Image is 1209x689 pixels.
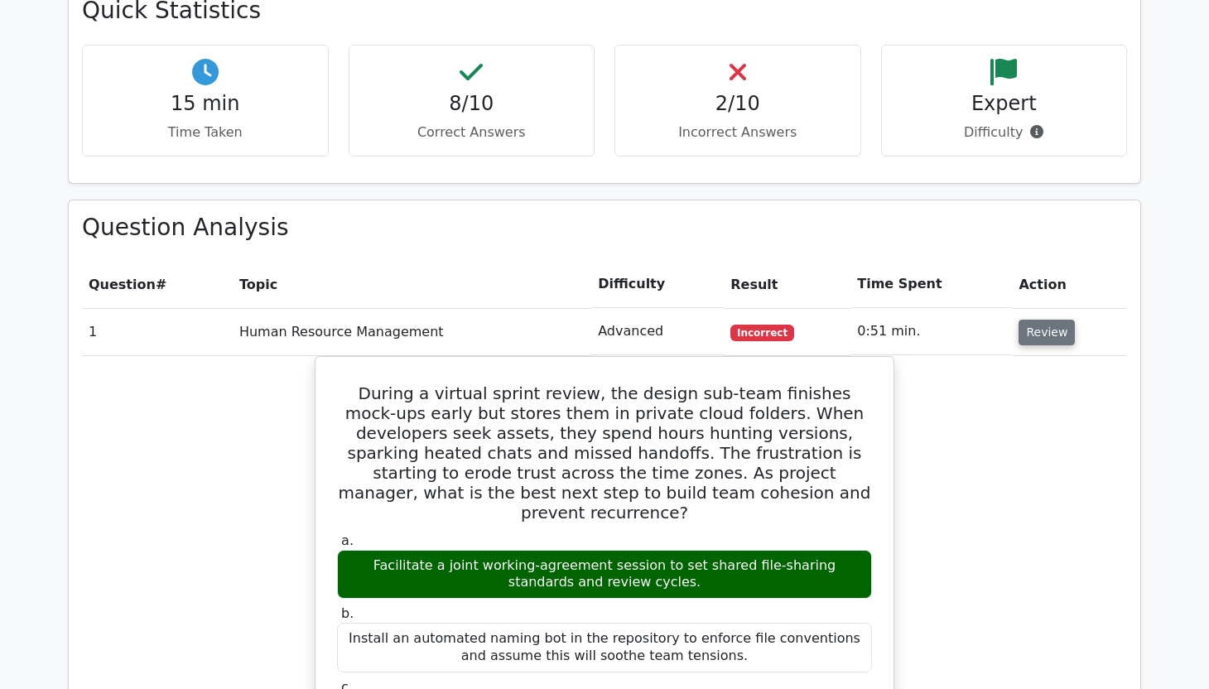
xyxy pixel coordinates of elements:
[895,123,1114,142] p: Difficulty
[96,92,315,116] h4: 15 min
[850,308,1012,355] td: 0:51 min.
[850,261,1012,308] th: Time Spent
[89,277,156,292] span: Question
[337,550,872,600] div: Facilitate a joint working-agreement session to set shared file-sharing standards and review cycles.
[591,261,724,308] th: Difficulty
[1012,261,1127,308] th: Action
[233,261,591,308] th: Topic
[895,92,1114,116] h4: Expert
[341,605,354,621] span: b.
[82,214,1127,242] h3: Question Analysis
[341,532,354,548] span: a.
[730,325,794,341] span: Incorrect
[363,123,581,142] p: Correct Answers
[629,123,847,142] p: Incorrect Answers
[629,92,847,116] h4: 2/10
[363,92,581,116] h4: 8/10
[724,261,850,308] th: Result
[335,383,874,523] h5: During a virtual sprint review, the design sub-team finishes mock-ups early but stores them in pr...
[337,623,872,672] div: Install an automated naming bot in the repository to enforce file conventions and assume this wil...
[96,123,315,142] p: Time Taken
[591,308,724,355] td: Advanced
[82,261,233,308] th: #
[233,308,591,355] td: Human Resource Management
[82,308,233,355] td: 1
[1019,320,1075,345] button: Review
